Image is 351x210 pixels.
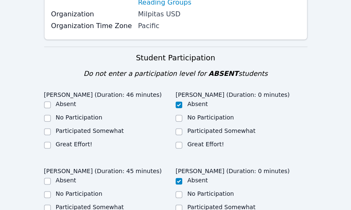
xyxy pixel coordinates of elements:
legend: [PERSON_NAME] (Duration: 45 minutes) [44,163,162,176]
label: Absent [187,101,208,107]
div: Pacific [138,21,300,31]
label: Participated Somewhat [56,127,124,134]
legend: [PERSON_NAME] (Duration: 46 minutes) [44,87,162,100]
h3: Student Participation [44,52,307,64]
label: Absent [56,101,76,107]
legend: [PERSON_NAME] (Duration: 0 minutes) [175,163,290,176]
span: ABSENT [208,70,238,78]
label: No Participation [56,114,102,121]
label: Great Effort! [187,141,224,148]
label: Absent [187,177,208,184]
label: Organization Time Zone [51,21,133,31]
label: No Participation [56,190,102,197]
label: No Participation [187,114,234,121]
label: Great Effort! [56,141,92,148]
label: Participated Somewhat [187,127,255,134]
legend: [PERSON_NAME] (Duration: 0 minutes) [175,87,290,100]
label: No Participation [187,190,234,197]
label: Organization [51,9,133,19]
div: Do not enter a participation level for students [44,69,307,79]
div: Milpitas USD [138,9,300,19]
label: Absent [56,177,76,184]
